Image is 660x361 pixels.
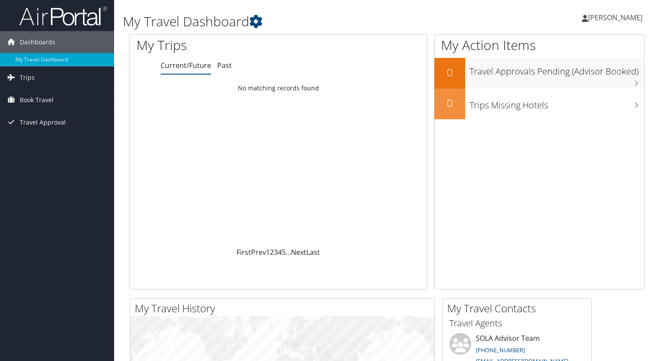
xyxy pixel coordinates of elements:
h2: My Travel Contacts [447,301,591,316]
span: Dashboards [20,31,55,53]
a: Next [291,247,306,257]
a: Current/Future [161,61,211,70]
a: First [237,247,251,257]
h3: Travel Agents [449,317,585,329]
a: 2 [270,247,274,257]
td: No matching records found [130,80,427,96]
a: 0Travel Approvals Pending (Advisor Booked) [434,58,644,89]
a: [PERSON_NAME] [582,4,651,31]
h1: My Trips [136,36,297,54]
a: Past [217,61,232,70]
h3: Trips Missing Hotels [470,95,644,111]
h3: Travel Approvals Pending (Advisor Booked) [470,61,644,78]
h2: 0 [434,65,465,80]
span: Trips [20,67,35,89]
span: [PERSON_NAME] [588,13,642,22]
a: Prev [251,247,266,257]
a: 1 [266,247,270,257]
a: Last [306,247,320,257]
img: airportal-logo.png [19,6,107,26]
span: Travel Approval [20,111,66,133]
span: … [286,247,291,257]
a: [PHONE_NUMBER] [476,346,525,354]
h2: 0 [434,96,465,111]
h1: My Action Items [434,36,644,54]
h2: My Travel History [135,301,434,316]
a: 3 [274,247,278,257]
h1: My Travel Dashboard [123,12,475,31]
span: Book Travel [20,89,54,111]
a: 0Trips Missing Hotels [434,89,644,119]
a: 4 [278,247,282,257]
a: 5 [282,247,286,257]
